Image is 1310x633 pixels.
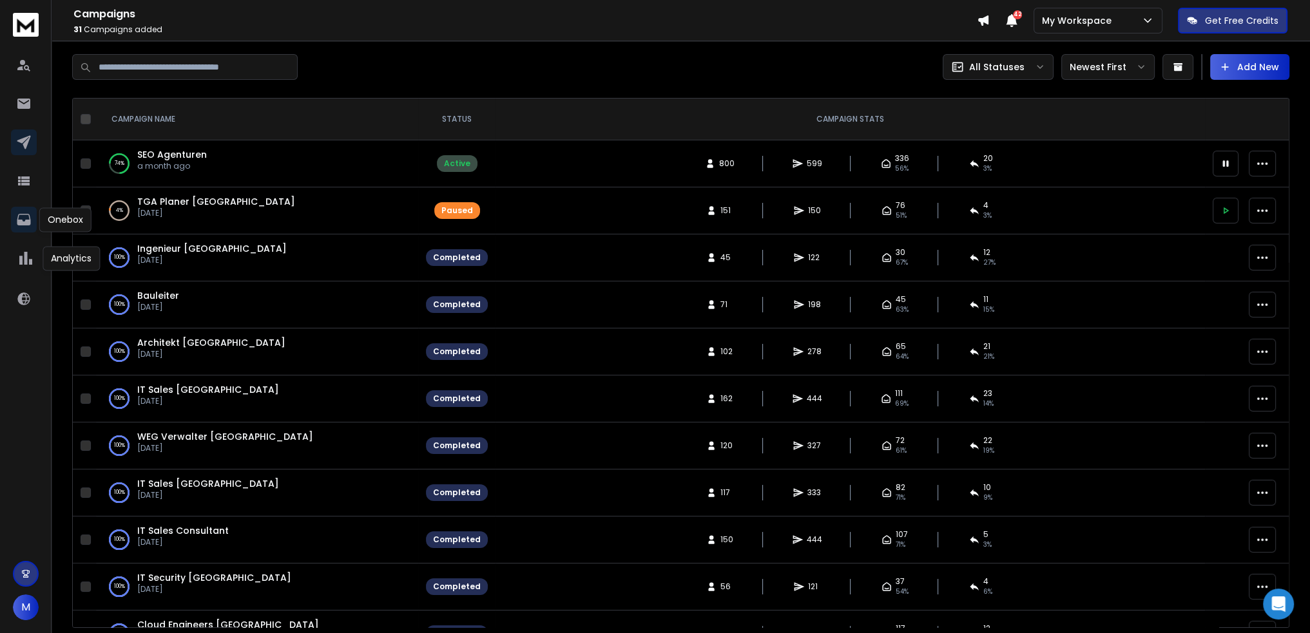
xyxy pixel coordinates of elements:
span: IT Sales [GEOGRAPHIC_DATA] [137,383,279,396]
span: 278 [807,346,822,357]
p: [DATE] [137,349,285,359]
a: IT Sales [GEOGRAPHIC_DATA] [137,477,279,490]
div: Analytics [43,246,100,270]
span: 599 [807,158,822,169]
span: 198 [808,299,821,310]
p: 100 % [114,392,125,405]
p: [DATE] [137,537,229,547]
div: Completed [433,534,481,545]
span: 444 [807,534,822,545]
a: SEO Agenturen [137,148,207,161]
span: 42 [1013,10,1022,19]
span: WEG Verwalter [GEOGRAPHIC_DATA] [137,430,313,443]
p: 74 % [115,157,124,170]
div: Open Intercom Messenger [1263,589,1294,619]
span: 72 [896,435,905,446]
span: 150 [720,534,733,545]
span: 327 [807,440,821,451]
div: Onebox [39,207,92,232]
a: Ingenieur [GEOGRAPHIC_DATA] [137,242,287,255]
span: 444 [807,393,822,404]
div: Completed [433,487,481,498]
td: 100%Architekt [GEOGRAPHIC_DATA][DATE] [96,328,418,375]
div: Completed [433,393,481,404]
span: 9 % [983,493,992,503]
td: 74%SEO Agenturena month ago [96,140,418,187]
span: 71 % [896,493,905,503]
h1: Campaigns [73,6,977,22]
td: 4%TGA Planer [GEOGRAPHIC_DATA][DATE] [96,187,418,234]
span: 31 [73,24,82,35]
p: Get Free Credits [1205,14,1278,27]
p: 100 % [114,439,125,452]
td: 100%Ingenieur [GEOGRAPHIC_DATA][DATE] [96,234,418,281]
span: 5 [983,529,988,540]
span: 37 [896,576,905,587]
p: 100 % [114,486,125,499]
span: 15 % [983,305,994,315]
span: 71 % [896,540,905,550]
span: 76 [896,200,905,211]
span: 69 % [895,399,909,409]
p: 100 % [114,251,125,264]
div: Completed [433,299,481,310]
p: 100 % [114,580,125,593]
a: Cloud Engineers [GEOGRAPHIC_DATA] [137,618,319,631]
span: 3 % [983,164,992,174]
span: 61 % [896,446,907,456]
span: 336 [895,153,909,164]
div: Completed [433,440,481,451]
span: 82 [896,482,905,493]
p: [DATE] [137,490,279,500]
span: 51 % [896,211,907,221]
span: 10 [983,482,991,493]
td: 100%IT Sales Consultant[DATE] [96,516,418,563]
p: [DATE] [137,208,295,218]
span: 20 [983,153,993,164]
td: 100%WEG Verwalter [GEOGRAPHIC_DATA][DATE] [96,422,418,469]
span: 6 % [983,587,992,597]
a: IT Security [GEOGRAPHIC_DATA] [137,571,291,584]
a: Architekt [GEOGRAPHIC_DATA] [137,336,285,349]
span: 21 % [983,352,994,362]
p: All Statuses [969,61,1025,73]
span: 121 [808,581,821,592]
span: 111 [895,388,903,399]
span: 3 % [983,540,992,550]
span: 150 [808,205,821,216]
div: Completed [433,581,481,592]
span: 14 % [983,399,994,409]
td: 100%IT Sales [GEOGRAPHIC_DATA][DATE] [96,375,418,422]
a: IT Sales Consultant [137,524,229,537]
button: M [13,594,39,620]
p: 100 % [114,298,125,311]
p: [DATE] [137,443,313,453]
span: 11 [983,294,988,305]
td: 100%Bauleiter[DATE] [96,281,418,328]
p: 4 % [116,204,123,217]
span: 102 [720,346,733,357]
span: 56 [720,581,733,592]
td: 100%IT Security [GEOGRAPHIC_DATA][DATE] [96,563,418,610]
a: Bauleiter [137,289,179,302]
th: CAMPAIGN STATS [496,99,1205,140]
span: 54 % [896,587,909,597]
span: 120 [720,440,733,451]
span: 67 % [896,258,908,268]
p: [DATE] [137,396,279,406]
span: 122 [808,252,821,263]
a: TGA Planer [GEOGRAPHIC_DATA] [137,195,295,208]
span: 27 % [983,258,996,268]
div: Completed [433,252,481,263]
span: 333 [807,487,821,498]
div: Active [444,158,470,169]
span: 151 [720,205,733,216]
button: Add New [1210,54,1289,80]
